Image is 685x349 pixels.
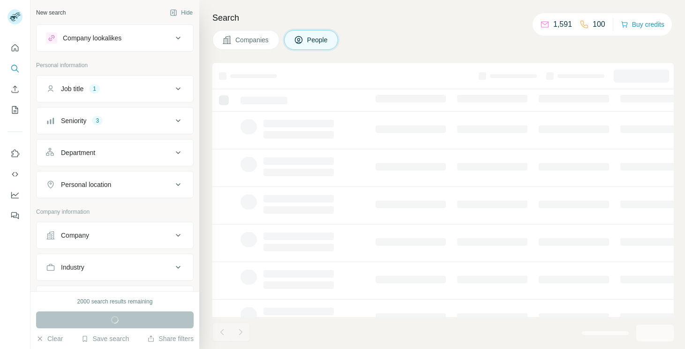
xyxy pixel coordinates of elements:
[163,6,199,20] button: Hide
[37,224,193,247] button: Company
[37,173,193,196] button: Personal location
[61,231,89,240] div: Company
[92,116,103,125] div: 3
[37,109,193,132] button: Seniority3
[8,145,23,162] button: Use Surfe on LinkedIn
[61,84,83,93] div: Job title
[235,35,270,45] span: Companies
[621,18,664,31] button: Buy credits
[61,116,86,125] div: Seniority
[8,207,23,224] button: Feedback
[212,11,674,24] h4: Search
[89,85,100,93] div: 1
[36,8,66,17] div: New search
[8,39,23,56] button: Quick start
[81,334,129,343] button: Save search
[147,334,194,343] button: Share filters
[36,334,63,343] button: Clear
[37,288,193,310] button: HQ location1
[307,35,329,45] span: People
[8,81,23,98] button: Enrich CSV
[8,101,23,118] button: My lists
[8,186,23,203] button: Dashboard
[37,27,193,49] button: Company lookalikes
[77,297,153,306] div: 2000 search results remaining
[36,208,194,216] p: Company information
[36,61,194,70] p: Personal information
[61,180,111,189] div: Personal location
[61,148,95,157] div: Department
[61,263,84,272] div: Industry
[37,141,193,164] button: Department
[553,19,572,30] p: 1,591
[593,19,605,30] p: 100
[63,33,121,43] div: Company lookalikes
[37,256,193,279] button: Industry
[37,78,193,100] button: Job title1
[8,166,23,183] button: Use Surfe API
[8,60,23,77] button: Search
